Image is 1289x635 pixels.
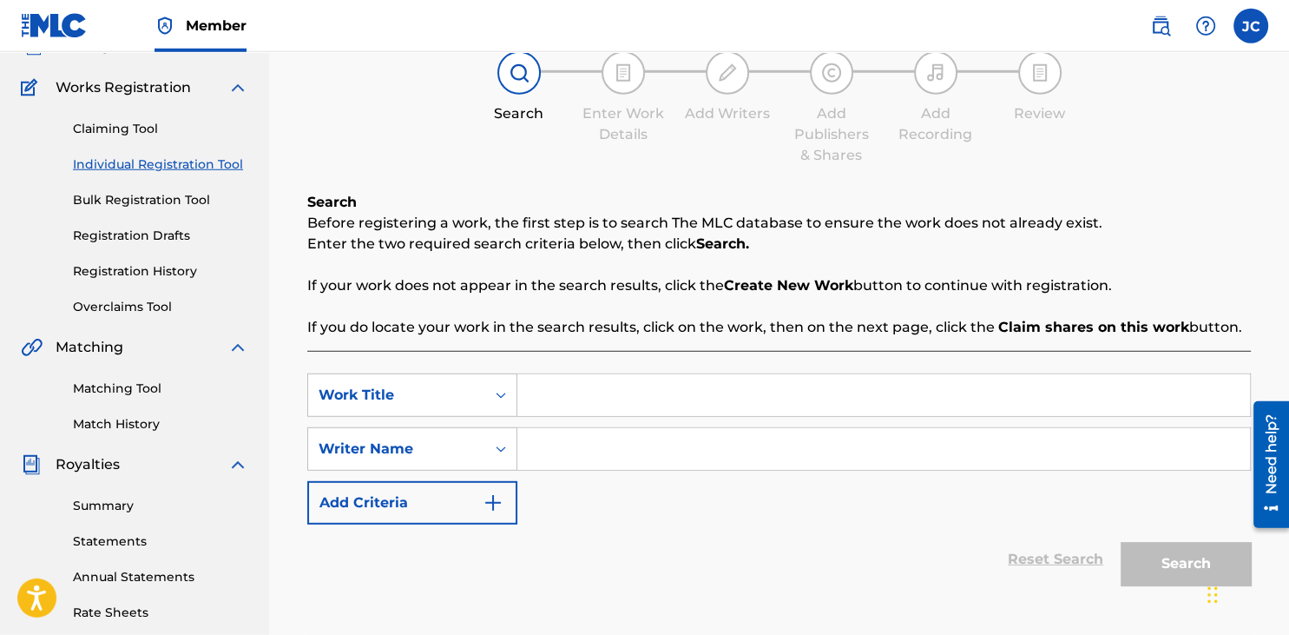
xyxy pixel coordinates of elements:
[73,227,248,245] a: Registration Drafts
[73,497,248,515] a: Summary
[1233,9,1268,43] div: User Menu
[925,63,946,83] img: step indicator icon for Add Recording
[227,77,248,98] img: expand
[21,13,88,38] img: MLC Logo
[996,103,1083,124] div: Review
[724,277,853,294] strong: Create New Work
[307,317,1251,338] p: If you do locate your work in the search results, click on the work, then on the next page, click...
[307,194,357,210] b: Search
[155,16,175,36] img: Top Rightsholder
[307,481,517,525] button: Add Criteria
[73,262,248,281] a: Registration History
[892,103,979,145] div: Add Recording
[613,63,634,83] img: step indicator icon for Enter Work Details
[1143,9,1178,43] a: Public Search
[580,103,667,145] div: Enter Work Details
[73,191,248,209] a: Bulk Registration Tool
[788,103,875,166] div: Add Publishers & Shares
[509,63,529,83] img: step indicator icon for Search
[307,213,1251,234] p: Before registering a work, the first step is to search The MLC database to ensure the work does n...
[73,532,248,551] a: Statements
[73,380,248,398] a: Matching Tool
[73,604,248,622] a: Rate Sheets
[1150,16,1171,36] img: search
[1202,552,1289,635] iframe: Chat Widget
[1195,16,1216,36] img: help
[21,454,42,475] img: Royalties
[73,155,248,174] a: Individual Registration Tool
[21,337,43,358] img: Matching
[73,120,248,138] a: Claiming Tool
[227,337,248,358] img: expand
[21,36,110,56] a: CatalogCatalog
[998,319,1189,335] strong: Claim shares on this work
[1240,393,1289,536] iframe: Resource Center
[73,568,248,586] a: Annual Statements
[227,454,248,475] img: expand
[307,374,1251,594] form: Search Form
[73,415,248,433] a: Match History
[483,493,503,513] img: 9d2ae6d4665cec9f34b9.svg
[319,385,475,406] div: Work Title
[821,63,842,83] img: step indicator icon for Add Publishers & Shares
[307,275,1251,296] p: If your work does not appear in the search results, click the button to continue with registration.
[476,103,562,124] div: Search
[319,439,475,460] div: Writer Name
[56,337,123,358] span: Matching
[73,298,248,316] a: Overclaims Tool
[717,63,738,83] img: step indicator icon for Add Writers
[1029,63,1050,83] img: step indicator icon for Review
[186,16,247,36] span: Member
[684,103,771,124] div: Add Writers
[1207,569,1218,621] div: Drag
[307,234,1251,255] p: Enter the two required search criteria below, then click
[21,77,43,98] img: Works Registration
[56,77,191,98] span: Works Registration
[696,235,749,252] strong: Search.
[1188,9,1223,43] div: Help
[56,454,120,475] span: Royalties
